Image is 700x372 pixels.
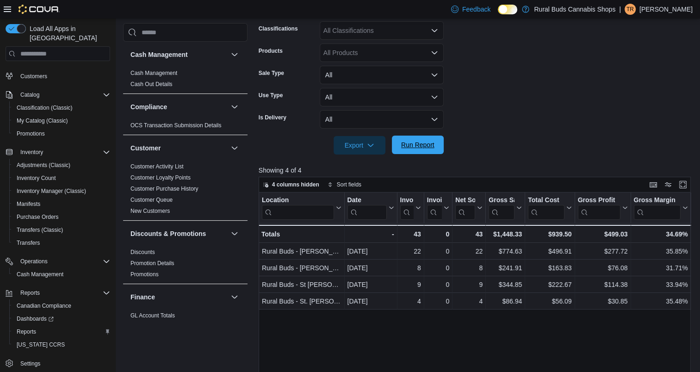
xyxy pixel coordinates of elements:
[20,258,48,265] span: Operations
[13,173,60,184] a: Inventory Count
[20,73,47,80] span: Customers
[130,197,173,203] a: Customer Queue
[9,114,114,127] button: My Catalog (Classic)
[17,147,110,158] span: Inventory
[13,211,62,223] a: Purchase Orders
[489,196,522,220] button: Gross Sales
[130,207,170,215] span: New Customers
[401,140,434,149] span: Run Report
[17,341,65,348] span: [US_STATE] CCRS
[130,69,177,77] span: Cash Management
[13,198,110,210] span: Manifests
[489,229,522,240] div: $1,448.33
[17,256,110,267] span: Operations
[633,196,680,220] div: Gross Margin
[262,196,334,220] div: Location
[262,196,334,205] div: Location
[13,198,44,210] a: Manifests
[489,296,522,307] div: $86.94
[400,279,421,290] div: 9
[528,246,571,257] div: $496.91
[633,279,688,290] div: 33.94%
[528,196,564,205] div: Total Cost
[455,296,483,307] div: 4
[9,127,114,140] button: Promotions
[17,89,110,100] span: Catalog
[320,110,444,129] button: All
[17,161,70,169] span: Adjustments (Classic)
[13,237,43,248] a: Transfers
[347,229,394,240] div: -
[455,279,483,290] div: 9
[130,174,191,181] span: Customer Loyalty Points
[347,246,394,257] div: [DATE]
[427,196,449,220] button: Invoices Ref
[262,196,341,220] button: Location
[259,25,298,32] label: Classifications
[130,312,175,319] a: GL Account Totals
[17,271,63,278] span: Cash Management
[13,102,110,113] span: Classification (Classic)
[13,237,110,248] span: Transfers
[17,200,40,208] span: Manifests
[2,88,114,101] button: Catalog
[9,198,114,211] button: Manifests
[498,5,517,14] input: Dark Mode
[13,186,90,197] a: Inventory Manager (Classic)
[259,92,283,99] label: Use Type
[528,296,571,307] div: $56.09
[9,101,114,114] button: Classification (Classic)
[577,246,627,257] div: $277.72
[130,208,170,214] a: New Customers
[2,69,114,82] button: Customers
[17,70,110,81] span: Customers
[324,179,365,190] button: Sort fields
[528,196,571,220] button: Total Cost
[259,47,283,55] label: Products
[455,229,483,240] div: 43
[123,120,248,135] div: Compliance
[123,68,248,93] div: Cash Management
[17,256,51,267] button: Operations
[9,338,114,351] button: [US_STATE] CCRS
[13,326,110,337] span: Reports
[455,196,483,220] button: Net Sold
[130,271,159,278] a: Promotions
[2,255,114,268] button: Operations
[17,89,43,100] button: Catalog
[427,196,442,220] div: Invoices Ref
[130,260,174,267] a: Promotion Details
[20,360,40,367] span: Settings
[427,196,442,205] div: Invoices Ref
[619,4,621,15] p: |
[577,196,620,205] div: Gross Profit
[639,4,693,15] p: [PERSON_NAME]
[528,196,564,220] div: Total Cost
[9,172,114,185] button: Inventory Count
[13,115,72,126] a: My Catalog (Classic)
[528,262,571,273] div: $163.83
[489,196,514,205] div: Gross Sales
[633,196,680,205] div: Gross Margin
[347,196,394,220] button: Date
[13,128,49,139] a: Promotions
[648,179,659,190] button: Keyboard shortcuts
[229,49,240,60] button: Cash Management
[13,313,57,324] a: Dashboards
[20,289,40,297] span: Reports
[455,262,483,273] div: 8
[123,310,248,336] div: Finance
[262,279,341,290] div: Rural Buds - St [PERSON_NAME]
[13,339,110,350] span: Washington CCRS
[123,247,248,284] div: Discounts & Promotions
[13,211,110,223] span: Purchase Orders
[130,81,173,87] a: Cash Out Details
[347,262,394,273] div: [DATE]
[13,186,110,197] span: Inventory Manager (Classic)
[427,279,449,290] div: 0
[528,279,571,290] div: $222.67
[489,246,522,257] div: $774.63
[17,213,59,221] span: Purchase Orders
[577,262,627,273] div: $76.08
